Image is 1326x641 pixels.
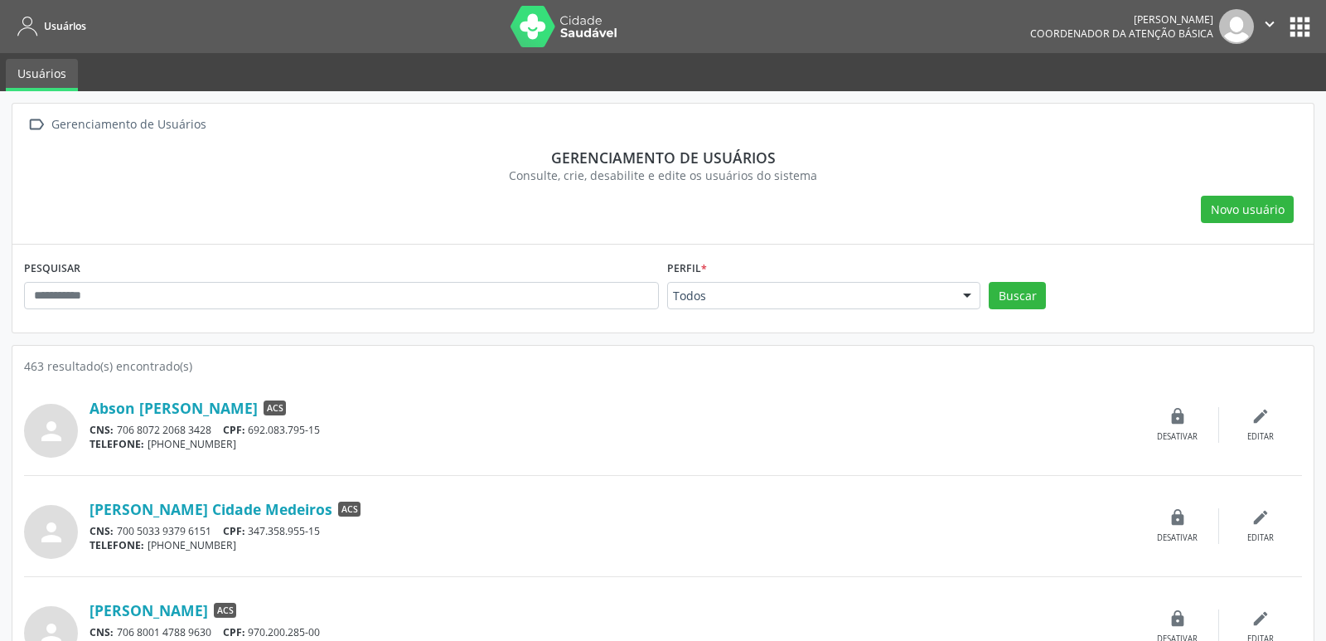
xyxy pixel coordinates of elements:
i: edit [1251,407,1270,425]
div: 706 8001 4788 9630 970.200.285-00 [90,625,1136,639]
div: 706 8072 2068 3428 692.083.795-15 [90,423,1136,437]
i: person [36,416,66,446]
div: Desativar [1157,431,1198,443]
div: [PHONE_NUMBER] [90,538,1136,552]
div: Gerenciamento de usuários [36,148,1290,167]
a:  Gerenciamento de Usuários [24,113,209,137]
i:  [24,113,48,137]
label: PESQUISAR [24,256,80,282]
a: Usuários [6,59,78,91]
span: CNS: [90,625,114,639]
span: ACS [264,401,286,415]
span: CNS: [90,423,114,437]
span: Novo usuário [1211,201,1285,218]
div: 463 resultado(s) encontrado(s) [24,357,1302,375]
span: Usuários [44,19,86,33]
i: lock [1169,609,1187,628]
i:  [1261,15,1279,33]
span: CNS: [90,524,114,538]
span: ACS [214,603,236,618]
button: apps [1285,12,1314,41]
span: CPF: [223,524,245,538]
button:  [1254,9,1285,44]
div: Editar [1247,532,1274,544]
div: Gerenciamento de Usuários [48,113,209,137]
i: lock [1169,508,1187,527]
i: edit [1251,609,1270,628]
a: Usuários [12,12,86,40]
span: Todos [673,288,946,304]
i: lock [1169,407,1187,425]
img: img [1219,9,1254,44]
div: Desativar [1157,532,1198,544]
div: [PHONE_NUMBER] [90,437,1136,451]
span: TELEFONE: [90,437,144,451]
span: TELEFONE: [90,538,144,552]
button: Novo usuário [1201,196,1294,224]
button: Buscar [989,282,1046,310]
i: person [36,517,66,547]
div: Consulte, crie, desabilite e edite os usuários do sistema [36,167,1290,184]
a: [PERSON_NAME] Cidade Medeiros [90,500,332,518]
a: Abson [PERSON_NAME] [90,399,258,417]
span: CPF: [223,625,245,639]
a: [PERSON_NAME] [90,601,208,619]
div: 700 5033 9379 6151 347.358.955-15 [90,524,1136,538]
i: edit [1251,508,1270,527]
span: Coordenador da Atenção Básica [1030,27,1213,41]
span: CPF: [223,423,245,437]
span: ACS [338,502,361,517]
label: Perfil [667,256,707,282]
div: Editar [1247,431,1274,443]
div: [PERSON_NAME] [1030,12,1213,27]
